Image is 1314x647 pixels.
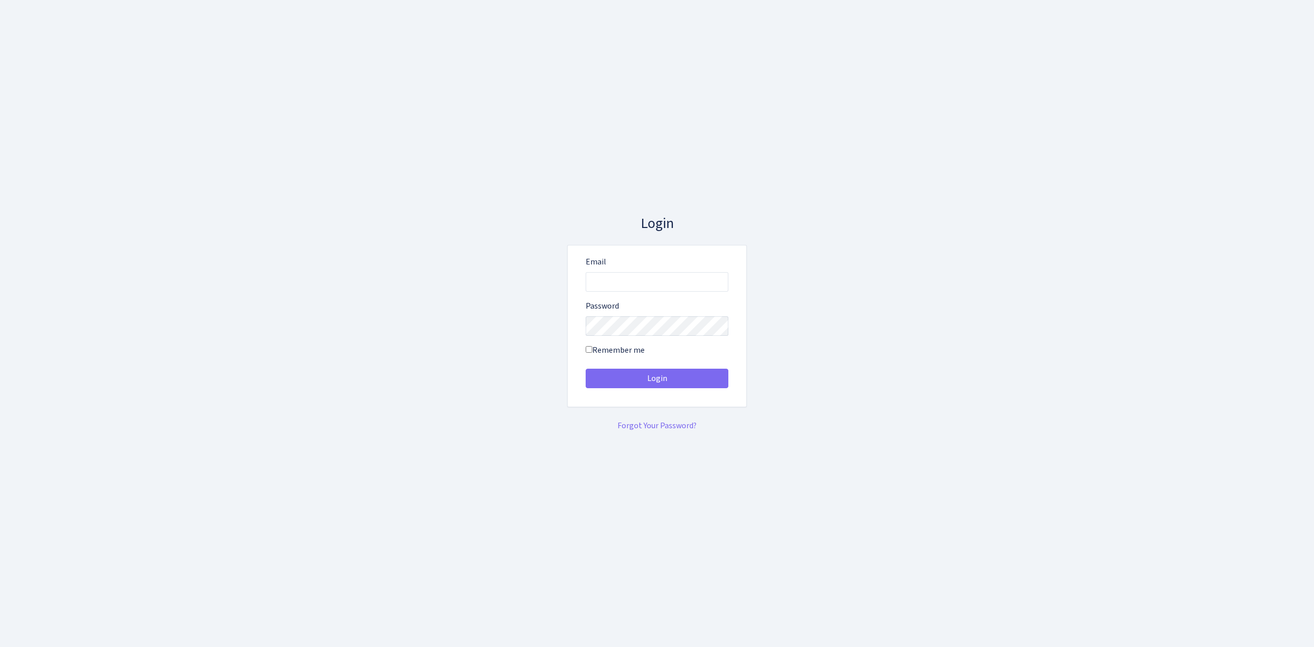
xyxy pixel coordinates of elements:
[586,256,606,268] label: Email
[586,344,645,356] label: Remember me
[567,215,747,233] h3: Login
[586,346,592,353] input: Remember me
[586,369,728,388] button: Login
[586,300,619,312] label: Password
[617,420,697,431] a: Forgot Your Password?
